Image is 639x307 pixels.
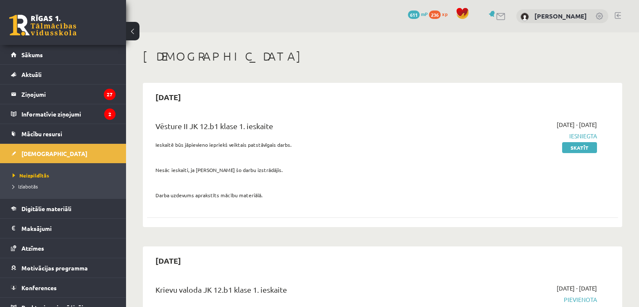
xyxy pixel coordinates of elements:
a: Digitālie materiāli [11,199,116,218]
span: mP [421,11,428,17]
span: Pievienota [458,295,597,304]
div: Vēsture II JK 12.b1 klase 1. ieskaite [155,120,446,136]
span: [DATE] - [DATE] [557,284,597,293]
a: Atzīmes [11,238,116,258]
a: Sākums [11,45,116,64]
span: Aktuāli [21,71,42,78]
span: Motivācijas programma [21,264,88,272]
span: Iesniegta [458,132,597,140]
a: Konferences [11,278,116,297]
a: Mācību resursi [11,124,116,143]
span: Konferences [21,284,57,291]
a: 236 xp [429,11,452,17]
i: 27 [104,89,116,100]
legend: Informatīvie ziņojumi [21,104,116,124]
span: [DEMOGRAPHIC_DATA] [21,150,87,157]
a: 611 mP [408,11,428,17]
p: Nesāc ieskaiti, ja [PERSON_NAME] šo darbu izstrādājis. [155,166,446,174]
legend: Ziņojumi [21,85,116,104]
p: Ieskaitē būs jāpievieno iepriekš veiktais patstāvīgais darbs. [155,141,446,148]
span: Digitālie materiāli [21,205,71,212]
a: Ziņojumi27 [11,85,116,104]
span: Neizpildītās [13,172,49,179]
a: Informatīvie ziņojumi2 [11,104,116,124]
a: Motivācijas programma [11,258,116,278]
a: Maksājumi [11,219,116,238]
h1: [DEMOGRAPHIC_DATA] [143,49,622,64]
span: 611 [408,11,420,19]
a: Rīgas 1. Tālmācības vidusskola [9,15,76,36]
a: Izlabotās [13,183,118,190]
p: Darba uzdevums aprakstīts mācību materiālā. [155,191,446,199]
a: [DEMOGRAPHIC_DATA] [11,144,116,163]
a: Aktuāli [11,65,116,84]
h2: [DATE] [147,251,189,270]
img: Anna Gulbe [521,13,529,21]
legend: Maksājumi [21,219,116,238]
span: 236 [429,11,441,19]
span: [DATE] - [DATE] [557,120,597,129]
div: Krievu valoda JK 12.b1 klase 1. ieskaite [155,284,446,299]
span: Sākums [21,51,43,58]
a: [PERSON_NAME] [534,12,587,20]
span: Mācību resursi [21,130,62,138]
span: Atzīmes [21,244,44,252]
h2: [DATE] [147,87,189,107]
a: Skatīt [562,142,597,153]
span: xp [442,11,447,17]
a: Neizpildītās [13,172,118,179]
span: Izlabotās [13,183,38,190]
i: 2 [104,109,116,120]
